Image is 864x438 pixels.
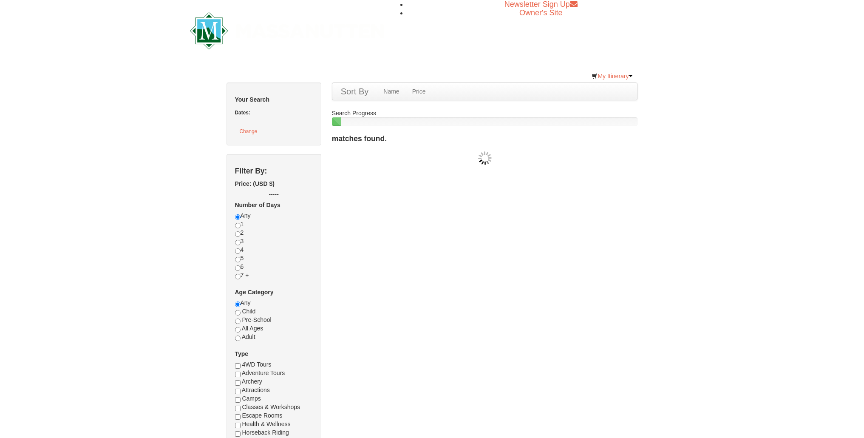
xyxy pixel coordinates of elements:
a: Price [406,83,432,100]
div: Any [235,299,313,350]
span: -- [269,191,273,198]
img: Massanutten Resort Logo [190,12,385,49]
span: Camps [242,395,261,402]
strong: Age Category [235,289,274,296]
span: -- [275,191,279,198]
span: Child [242,308,255,315]
span: Health & Wellness [242,421,290,427]
div: Any 1 2 3 4 5 6 7 + [235,211,313,288]
strong: Dates: [235,110,250,116]
a: Massanutten Resort [190,20,385,40]
label: - [235,190,313,199]
button: Change [235,126,262,137]
span: Adult [242,333,255,340]
span: Horseback Riding [242,429,289,436]
strong: Type [235,350,249,357]
span: Pre-School [242,316,271,323]
span: All Ages [242,325,263,332]
span: 4WD Tours [242,361,271,368]
span: Adventure Tours [242,370,285,376]
h5: Your Search [235,95,313,104]
a: Owner's Site [519,9,562,17]
span: Archery [242,378,262,385]
a: Name [377,83,405,100]
h4: matches found. [332,134,638,143]
span: Attractions [242,387,270,393]
span: Escape Rooms [242,412,282,419]
strong: Number of Days [235,202,280,208]
img: wait gif [478,151,492,165]
strong: Price: (USD $) [235,180,275,187]
div: Search Progress [332,109,638,126]
a: My Itinerary [586,70,637,82]
a: Sort By [332,83,377,100]
h4: Filter By: [235,167,313,175]
span: Classes & Workshops [242,404,300,410]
